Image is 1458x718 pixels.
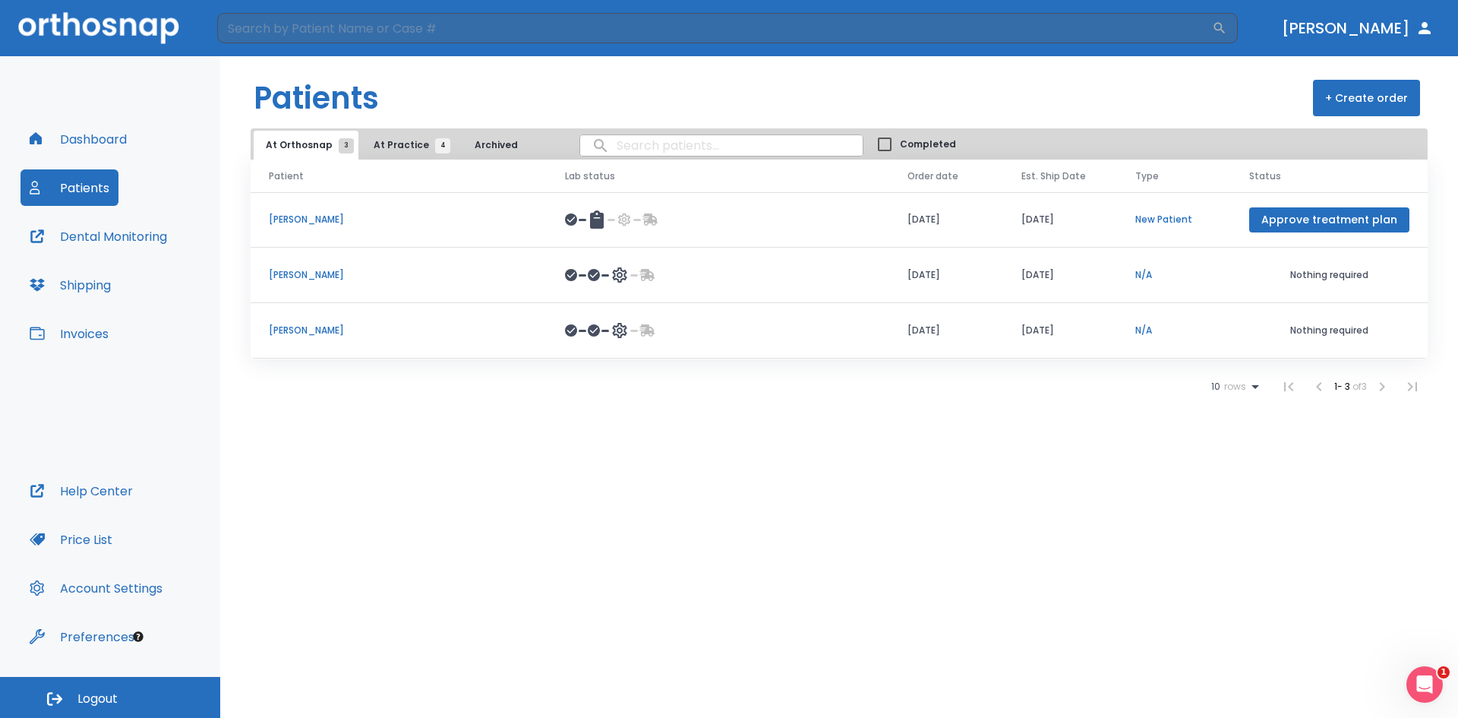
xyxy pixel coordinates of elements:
[269,169,304,183] span: Patient
[1003,248,1117,303] td: [DATE]
[131,630,145,644] div: Tooltip anchor
[1003,192,1117,248] td: [DATE]
[889,303,1003,359] td: [DATE]
[1135,169,1159,183] span: Type
[269,324,529,337] p: [PERSON_NAME]
[1249,324,1409,337] p: Nothing required
[1276,14,1440,42] button: [PERSON_NAME]
[21,169,118,206] button: Patients
[77,691,118,707] span: Logout
[339,138,354,153] span: 3
[18,12,179,43] img: Orthosnap
[900,138,956,151] span: Completed
[21,473,142,509] button: Help Center
[21,218,176,255] button: Dental Monitoring
[254,131,537,160] div: tabs
[458,131,534,160] button: Archived
[1249,207,1409,232] button: Approve treatment plan
[565,169,615,183] span: Lab status
[1135,213,1213,226] p: New Patient
[1220,381,1246,392] span: rows
[1135,324,1213,337] p: N/A
[889,192,1003,248] td: [DATE]
[1249,169,1281,183] span: Status
[21,267,120,303] button: Shipping
[21,618,144,655] button: Preferences
[266,138,346,152] span: At Orthosnap
[1003,303,1117,359] td: [DATE]
[435,138,450,153] span: 4
[1352,380,1367,393] span: of 3
[269,268,529,282] p: [PERSON_NAME]
[889,248,1003,303] td: [DATE]
[1406,666,1443,703] iframe: Intercom live chat
[21,570,172,606] button: Account Settings
[217,13,1212,43] input: Search by Patient Name or Case #
[21,315,118,352] button: Invoices
[1249,268,1409,282] p: Nothing required
[374,138,443,152] span: At Practice
[269,213,529,226] p: [PERSON_NAME]
[21,121,136,157] button: Dashboard
[1334,380,1352,393] span: 1 - 3
[21,521,121,558] button: Price List
[254,75,379,121] h1: Patients
[1021,169,1086,183] span: Est. Ship Date
[1437,666,1450,678] span: 1
[907,169,958,183] span: Order date
[1211,381,1220,392] span: 10
[1135,268,1213,282] p: N/A
[1313,80,1420,116] button: + Create order
[580,131,863,160] input: search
